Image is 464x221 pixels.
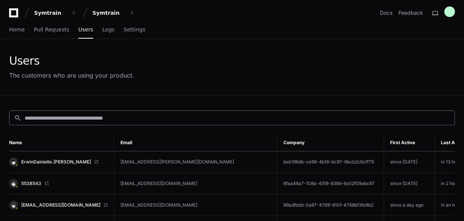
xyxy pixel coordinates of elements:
[34,21,69,39] a: Pull Requests
[9,21,25,39] a: Home
[9,201,108,210] a: [EMAIL_ADDRESS][DOMAIN_NAME]
[114,151,277,173] td: [EMAIL_ADDRESS][PERSON_NAME][DOMAIN_NAME]
[78,21,93,39] a: Users
[9,27,25,32] span: Home
[114,195,277,216] td: [EMAIL_ADDRESS][DOMAIN_NAME]
[102,21,114,39] a: Logs
[277,151,384,173] td: beb196db-ce96-4b16-bc97-6bcb2c6cff79
[9,157,108,167] a: ErwinDainielle.[PERSON_NAME]
[21,202,100,208] span: [EMAIL_ADDRESS][DOMAIN_NAME]
[380,9,392,17] a: Docs
[114,134,277,151] th: Email
[277,173,384,195] td: 6faa46a7-108a-45f8-839d-6a52f09abc87
[31,6,80,20] button: Symtrain
[123,21,145,39] a: Settings
[9,179,108,188] a: 5538543
[277,195,384,216] td: 99adfbdd-0a87-4769-810f-4768bf3fe8b2
[78,27,93,32] span: Users
[14,114,22,122] mat-icon: search
[92,9,125,17] div: Symtrain
[10,201,17,209] img: 12.svg
[384,173,435,195] td: since [DATE]
[384,195,435,216] td: since a day ago
[277,134,384,151] th: Company
[102,27,114,32] span: Logs
[10,180,17,187] img: 7.svg
[123,27,145,32] span: Settings
[384,134,435,151] th: First Active
[89,6,138,20] button: Symtrain
[21,181,41,187] span: 5538543
[9,71,134,80] div: The customers who are using your product.
[114,173,277,195] td: [EMAIL_ADDRESS][DOMAIN_NAME]
[34,27,69,32] span: Pull Requests
[21,159,91,165] span: ErwinDainielle.[PERSON_NAME]
[34,9,67,17] div: Symtrain
[10,158,17,165] img: 5.svg
[9,54,134,68] div: Users
[384,151,435,173] td: since [DATE]
[398,9,423,17] button: Feedback
[9,134,114,151] th: Name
